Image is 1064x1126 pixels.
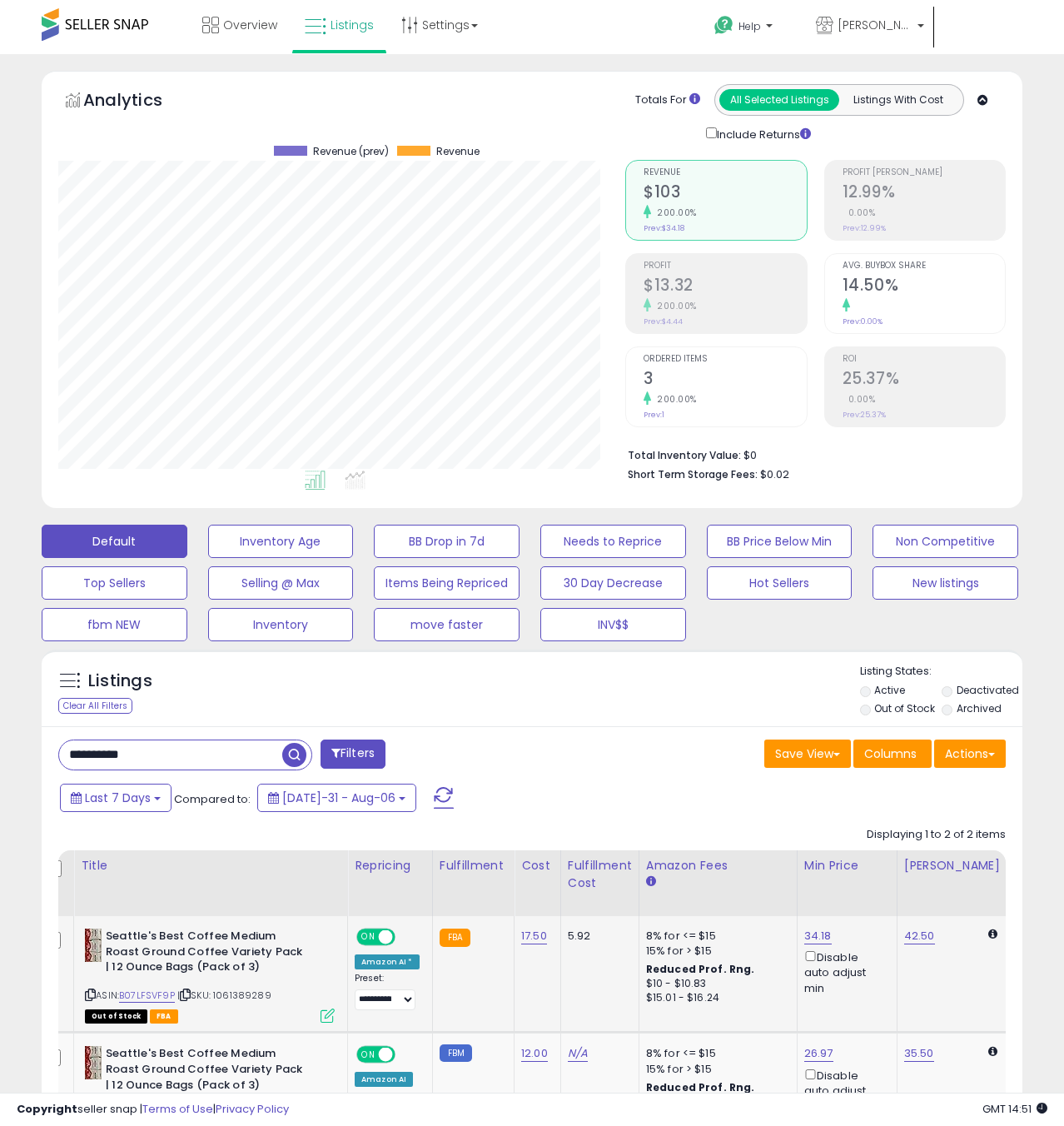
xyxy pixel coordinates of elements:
a: N/A [568,1045,588,1062]
button: Listings With Cost [838,89,958,111]
h2: 14.50% [843,276,1005,298]
span: Compared to: [174,791,251,807]
button: Inventory Age [208,525,354,558]
button: BB Price Below Min [707,525,853,558]
button: New listings [873,566,1018,600]
small: Prev: 1 [644,410,664,420]
small: 200.00% [651,207,697,219]
a: 17.50 [521,928,547,944]
span: Revenue (prev) [313,146,389,157]
span: ON [358,930,379,944]
div: 15% for > $15 [646,944,784,959]
span: Avg. Buybox Share [843,262,1005,271]
b: Total Inventory Value: [628,448,741,462]
div: Displaying 1 to 2 of 2 items [867,827,1006,843]
b: Reduced Prof. Rng. [646,1080,755,1094]
b: Seattle's Best Coffee Medium Roast Ground Coffee Variety Pack | 12 Ounce Bags (Pack of 3) [106,929,308,979]
span: [PERSON_NAME] K&T [838,17,912,33]
span: ON [358,1048,379,1062]
b: Seattle's Best Coffee Medium Roast Ground Coffee Variety Pack | 12 Ounce Bags (Pack of 3) [106,1046,308,1097]
button: All Selected Listings [719,89,839,111]
button: Default [42,525,187,558]
a: 35.50 [904,1045,934,1062]
div: 5.92 [568,929,626,944]
label: Archived [957,701,1002,715]
span: Help [738,19,761,33]
span: [DATE]-31 - Aug-06 [282,790,395,806]
span: $0.02 [760,466,789,482]
label: Active [874,683,905,697]
button: fbm NEW [42,608,187,641]
span: Listings [331,17,374,33]
span: Revenue [436,146,480,157]
small: Prev: 0.00% [843,316,883,326]
li: $0 [628,444,993,464]
span: | SKU: 1061389289 [177,989,271,1002]
a: Privacy Policy [216,1101,289,1117]
span: ROI [843,355,1005,364]
span: All listings that are currently out of stock and unavailable for purchase on Amazon [85,1009,147,1024]
div: Fulfillment Cost [568,857,632,892]
span: OFF [393,930,420,944]
span: Columns [864,745,917,762]
div: Title [81,857,341,874]
div: 15% for > $15 [646,1062,784,1077]
div: Disable auto adjust min [804,948,884,996]
button: [DATE]-31 - Aug-06 [257,784,416,812]
small: Prev: $4.44 [644,316,683,326]
div: $10 - $10.83 [646,977,784,991]
button: move faster [374,608,520,641]
small: 0.00% [843,207,876,219]
small: Amazon Fees. [646,874,656,889]
span: Ordered Items [644,355,806,364]
a: 26.97 [804,1045,833,1062]
button: Inventory [208,608,354,641]
small: FBA [440,929,470,947]
span: Overview [223,17,277,33]
b: Short Term Storage Fees: [628,467,758,481]
div: 8% for <= $15 [646,1046,784,1061]
button: Needs to Reprice [540,525,686,558]
button: Last 7 Days [60,784,172,812]
div: Amazon AI [355,1072,413,1087]
h5: Analytics [83,88,195,116]
button: Save View [764,740,851,768]
a: 34.18 [804,928,832,944]
div: $15.01 - $16.24 [646,991,784,1005]
strong: Copyright [17,1101,77,1117]
button: 30 Day Decrease [540,566,686,600]
div: Include Returns [694,124,831,143]
h2: 12.99% [843,182,1005,205]
small: 0.00% [843,393,876,406]
a: 42.50 [904,928,935,944]
img: 41V5okL97XL._SL40_.jpg [85,1046,102,1079]
div: Cost [521,857,554,874]
div: Disable auto adjust min [804,1066,884,1114]
small: Prev: 25.37% [843,410,886,420]
span: FBA [150,1009,178,1024]
span: Profit [644,262,806,271]
h2: $13.32 [644,276,806,298]
a: Terms of Use [142,1101,213,1117]
a: B07LFSVF9P [119,989,175,1003]
h2: $103 [644,182,806,205]
h2: 3 [644,369,806,391]
small: Prev: $34.18 [644,223,684,233]
a: Help [701,2,801,54]
button: BB Drop in 7d [374,525,520,558]
button: Hot Sellers [707,566,853,600]
div: seller snap | | [17,1102,289,1118]
div: ASIN: [85,929,335,1021]
div: Repricing [355,857,425,874]
button: Non Competitive [873,525,1018,558]
button: Top Sellers [42,566,187,600]
span: OFF [393,1048,420,1062]
span: Last 7 Days [85,790,151,806]
div: Min Price [804,857,890,874]
span: 2025-08-14 14:51 GMT [982,1101,1047,1117]
div: Amazon AI * [355,954,420,969]
button: Columns [853,740,932,768]
span: Revenue [644,168,806,177]
div: Totals For [635,92,700,108]
b: Reduced Prof. Rng. [646,962,755,976]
